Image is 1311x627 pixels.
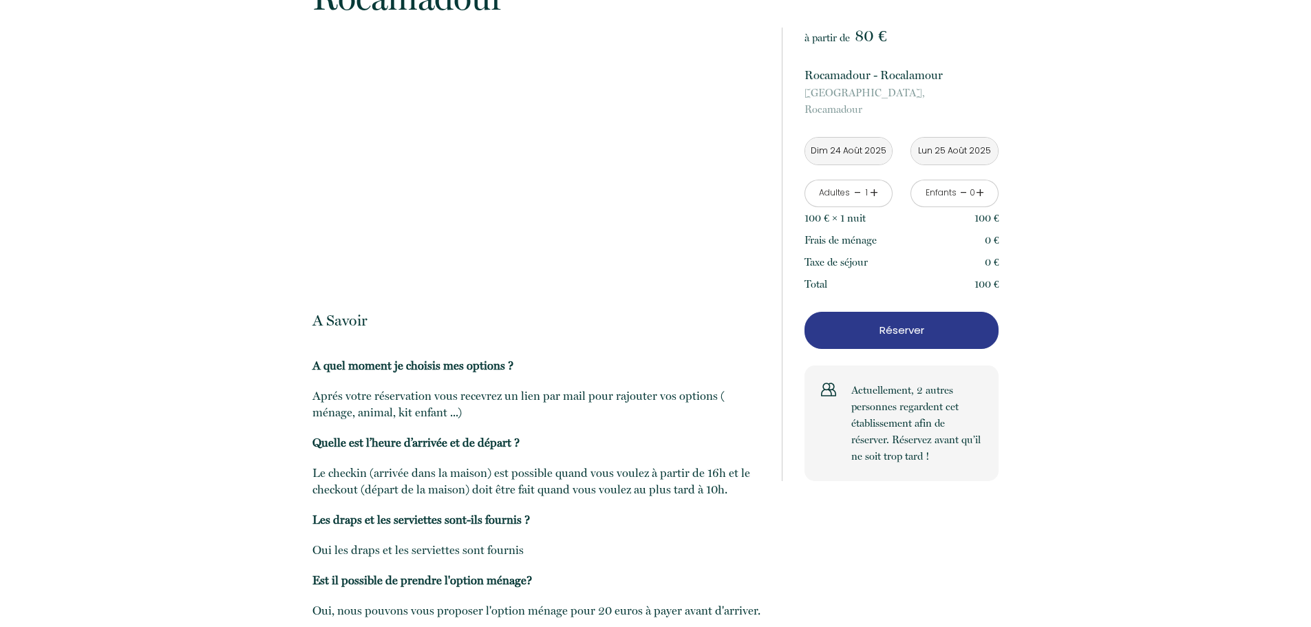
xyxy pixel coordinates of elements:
p: Oui les draps et les serviettes sont fournis [312,542,764,558]
b: ​Est il possible de prendre l'option ménage? [312,573,532,587]
p: Rocamadour [804,85,999,118]
a: + [976,182,984,204]
p: 100 € × 1 nuit [804,210,866,226]
p: 100 € [974,210,999,226]
p: 0 € [985,254,999,270]
span: 80 € [855,26,886,45]
div: Adultes [819,187,850,200]
div: 0 [969,187,976,200]
p: ​Aprés votre réservation vous recevrez un lien par mail pour rajouter vos options ( ménage, anima... [312,387,764,421]
p: Actuellement, 2 autres personnes regardent cet établissement afin de réserver. Réservez avant qu’... [851,382,982,465]
b: A quel moment je choisis mes options ? [312,359,513,372]
p: ​​Oui, nous pouvons vous proposer l'option ménage pour 20 euros à payer avant d'arriver. [312,602,764,619]
p: Frais de ménage [804,232,877,248]
span: [GEOGRAPHIC_DATA], [804,85,999,101]
p: Le checkin (arrivée dans la maison) est possible quand vous voulez à partir de 16h et le checkout... [312,465,764,498]
input: Départ [911,138,998,164]
a: - [854,182,862,204]
b: Les draps et les serviettes sont-ils fournis ? [312,513,530,527]
b: Quelle est l’heure d’arrivée et de départ ? [312,436,520,449]
button: Réserver [804,312,999,349]
p: A Savoir [312,311,764,330]
div: 1 [863,187,870,200]
p: Taxe de séjour [804,254,868,270]
div: Enfants [926,187,957,200]
p: Réserver [809,322,994,339]
input: Arrivée [805,138,892,164]
a: + [870,182,878,204]
span: à partir de [804,32,850,44]
p: Total [804,276,827,293]
p: 100 € [974,276,999,293]
p: 0 € [985,232,999,248]
a: - [960,182,968,204]
img: users [821,382,836,397]
p: Rocamadour - Rocalamour [804,65,999,85]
